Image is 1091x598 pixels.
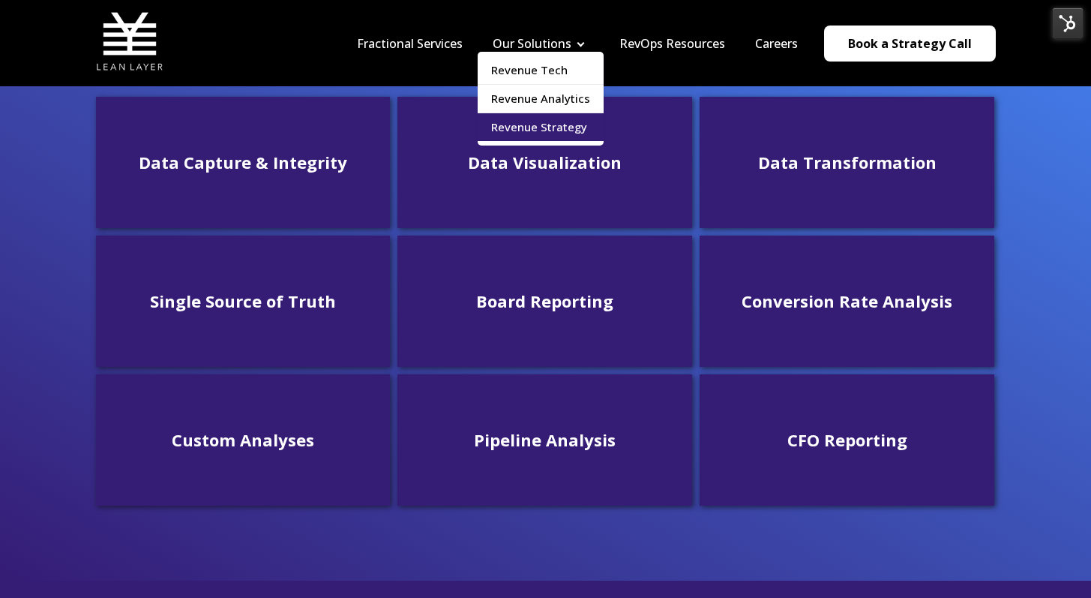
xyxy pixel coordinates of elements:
h3: Data Visualization [409,151,680,174]
a: Careers [755,35,798,52]
a: Fractional Services [357,35,463,52]
div: Navigation Menu [342,35,813,52]
h3: Data Transformation [712,151,982,174]
h3: Single Source of Truth [108,290,379,313]
a: Book a Strategy Call [824,26,996,62]
img: HubSpot Tools Menu Toggle [1052,8,1084,39]
h3: Data Capture & Integrity [108,151,379,174]
h3: CFO Reporting [712,428,982,452]
a: RevOps Resources [619,35,725,52]
a: Revenue Analytics [478,85,604,113]
h3: Pipeline Analysis [409,428,680,452]
a: Revenue Tech [478,56,604,84]
a: Revenue Strategy [478,113,604,141]
h3: Conversion Rate Analysis [712,290,982,313]
h3: Board Reporting [409,290,680,313]
a: Our Solutions [493,35,571,52]
img: Lean Layer Logo [96,8,163,75]
h3: Custom Analyses [108,428,379,452]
